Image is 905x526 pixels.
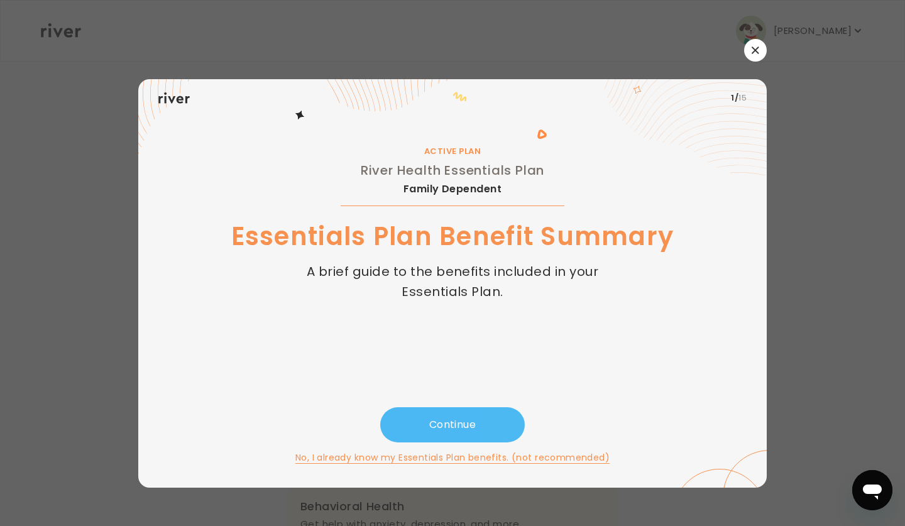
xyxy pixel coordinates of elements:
[361,160,544,180] h2: River Health Essentials Plan
[380,407,525,442] button: Continue
[295,450,610,465] button: No, I already know my Essentials Plan benefits. (not recommended)
[231,219,674,254] h1: Essentials Plan Benefit Summary
[852,470,892,510] iframe: Button to launch messaging window
[361,180,544,198] p: Family Dependent
[305,261,600,302] p: A brief guide to the benefits included in your Essentials Plan.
